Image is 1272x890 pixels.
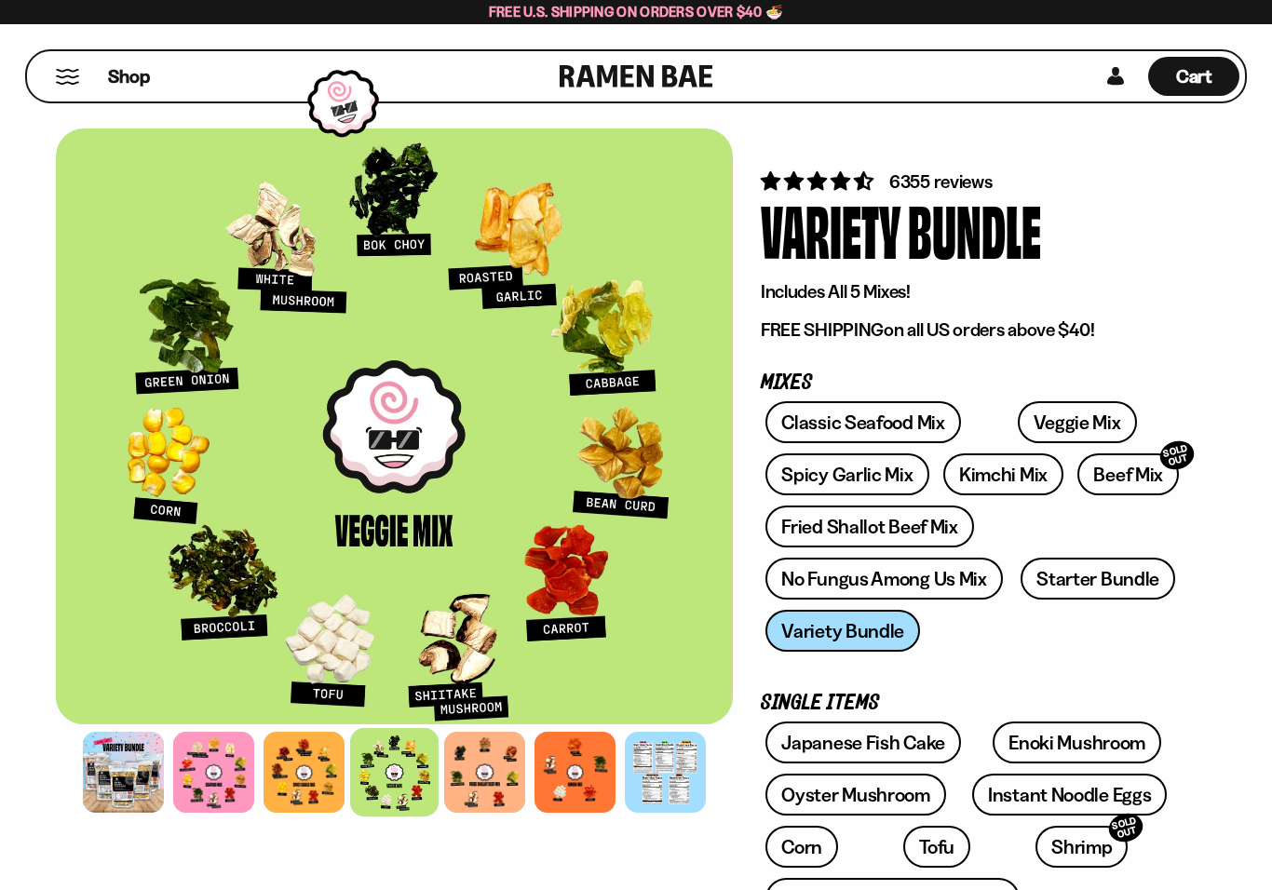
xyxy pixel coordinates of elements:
[108,57,150,96] a: Shop
[943,453,1063,495] a: Kimchi Mix
[765,826,838,868] a: Corn
[765,721,961,763] a: Japanese Fish Cake
[1077,453,1179,495] a: Beef MixSOLD OUT
[108,64,150,89] span: Shop
[1106,810,1147,846] div: SOLD OUT
[1157,438,1198,474] div: SOLD OUT
[903,826,970,868] a: Tofu
[761,195,900,264] div: Variety
[993,721,1161,763] a: Enoki Mushroom
[1021,558,1175,600] a: Starter Bundle
[972,774,1167,816] a: Instant Noodle Eggs
[761,694,1188,712] p: Single Items
[765,401,960,443] a: Classic Seafood Mix
[55,69,80,85] button: Mobile Menu Trigger
[765,506,973,547] a: Fried Shallot Beef Mix
[908,195,1041,264] div: Bundle
[765,558,1002,600] a: No Fungus Among Us Mix
[765,453,928,495] a: Spicy Garlic Mix
[1018,401,1137,443] a: Veggie Mix
[1148,51,1239,101] a: Cart
[761,318,884,341] strong: FREE SHIPPING
[1035,826,1128,868] a: ShrimpSOLD OUT
[761,318,1188,342] p: on all US orders above $40!
[765,774,946,816] a: Oyster Mushroom
[1176,65,1212,88] span: Cart
[761,280,1188,303] p: Includes All 5 Mixes!
[761,169,877,193] span: 4.63 stars
[889,170,993,193] span: 6355 reviews
[761,374,1188,392] p: Mixes
[489,3,784,20] span: Free U.S. Shipping on Orders over $40 🍜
